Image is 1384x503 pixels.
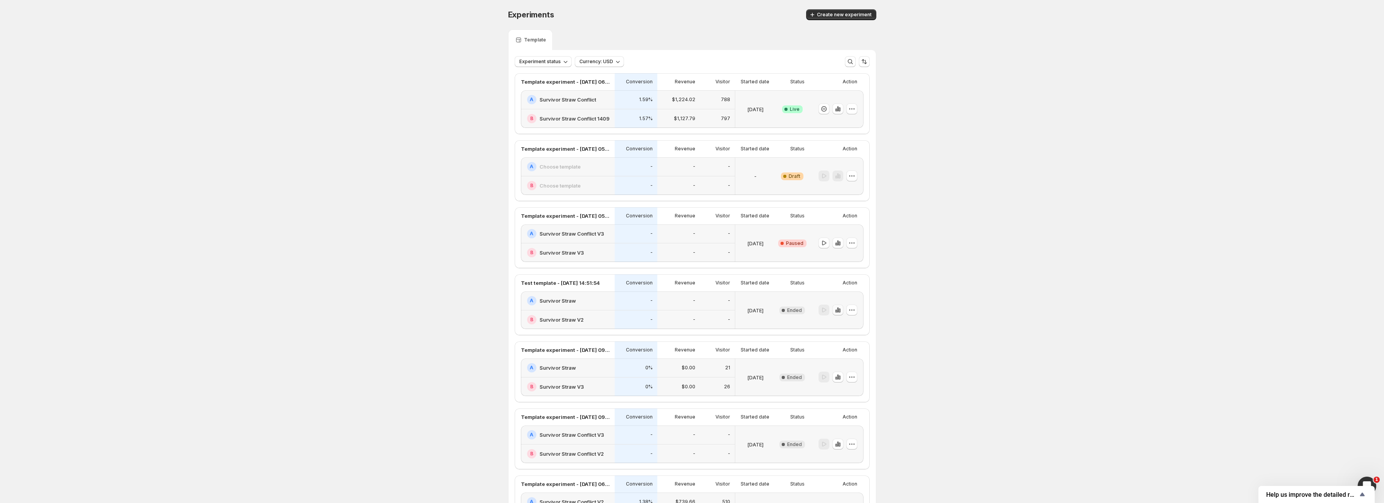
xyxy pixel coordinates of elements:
p: Visitor [715,213,730,219]
p: Conversion [626,280,653,286]
p: - [693,164,695,170]
p: Action [843,213,857,219]
h2: B [530,451,533,457]
h2: A [530,298,533,304]
p: - [650,250,653,256]
p: [DATE] [747,441,764,448]
p: Visitor [715,481,730,487]
p: - [728,250,730,256]
span: Help us improve the detailed report for A/B campaigns [1266,491,1358,498]
p: Test template - [DATE] 14:51:54 [521,279,600,287]
h2: A [530,96,533,103]
p: Template experiment - [DATE] 05:39:30 [521,212,610,220]
h2: Survivor Straw Conflict [539,96,596,103]
p: Started date [741,146,769,152]
p: - [693,451,695,457]
p: Started date [741,481,769,487]
p: Status [790,414,805,420]
h2: B [530,384,533,390]
span: Ended [787,441,802,448]
p: [DATE] [747,105,764,113]
p: 26 [724,384,730,390]
p: 0% [645,384,653,390]
p: Template experiment - [DATE] 06:46:53 [521,78,610,86]
p: Visitor [715,414,730,420]
button: Create new experiment [806,9,876,20]
h2: A [530,231,533,237]
h2: A [530,365,533,371]
p: - [650,183,653,189]
h2: B [530,250,533,256]
h2: A [530,164,533,170]
h2: A [530,432,533,438]
p: Status [790,347,805,353]
p: Revenue [675,347,695,353]
h2: Choose template [539,182,581,189]
span: Experiment status [519,59,561,65]
p: - [693,298,695,304]
p: Template experiment - [DATE] 09:55:32 [521,413,610,421]
p: Started date [741,347,769,353]
p: Revenue [675,79,695,85]
p: Revenue [675,146,695,152]
h2: Survivor Straw Conflict V3 [539,230,604,238]
p: Revenue [675,280,695,286]
p: Started date [741,414,769,420]
p: - [728,298,730,304]
span: Draft [789,173,800,179]
p: Revenue [675,481,695,487]
p: Template experiment - [DATE] 05:37:45 [521,145,610,153]
button: Show survey - Help us improve the detailed report for A/B campaigns [1266,490,1367,499]
span: Ended [787,307,802,314]
p: 1.57% [639,115,653,122]
p: [DATE] [747,307,764,314]
h2: Survivor Straw Conflict V2 [539,450,604,458]
p: - [650,164,653,170]
p: Action [843,481,857,487]
p: - [728,317,730,323]
p: Visitor [715,347,730,353]
p: - [728,432,730,438]
p: - [693,183,695,189]
p: Started date [741,79,769,85]
p: Template experiment - [DATE] 06:13:46 [521,480,610,488]
p: Started date [741,213,769,219]
span: Live [790,106,800,112]
p: - [693,231,695,237]
h2: Survivor Straw V3 [539,383,584,391]
p: Status [790,79,805,85]
p: Revenue [675,213,695,219]
span: 1 [1374,477,1380,483]
p: - [693,250,695,256]
p: Conversion [626,414,653,420]
p: Conversion [626,481,653,487]
p: 21 [725,365,730,371]
p: - [728,183,730,189]
p: Action [843,280,857,286]
p: 788 [721,96,730,103]
p: [DATE] [747,374,764,381]
button: Currency: USD [575,56,624,67]
h2: B [530,183,533,189]
p: Visitor [715,146,730,152]
p: 1.59% [639,96,653,103]
span: Experiments [508,10,554,19]
p: $0.00 [682,384,695,390]
span: Create new experiment [817,12,872,18]
h2: B [530,317,533,323]
p: [DATE] [747,239,764,247]
p: - [650,317,653,323]
p: Status [790,213,805,219]
p: - [650,451,653,457]
p: Template experiment - [DATE] 09:11:00 [521,346,610,354]
p: - [693,317,695,323]
p: - [650,231,653,237]
p: Conversion [626,347,653,353]
p: Conversion [626,213,653,219]
p: Status [790,146,805,152]
p: Action [843,79,857,85]
p: Conversion [626,79,653,85]
p: Status [790,481,805,487]
p: Started date [741,280,769,286]
p: - [693,432,695,438]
